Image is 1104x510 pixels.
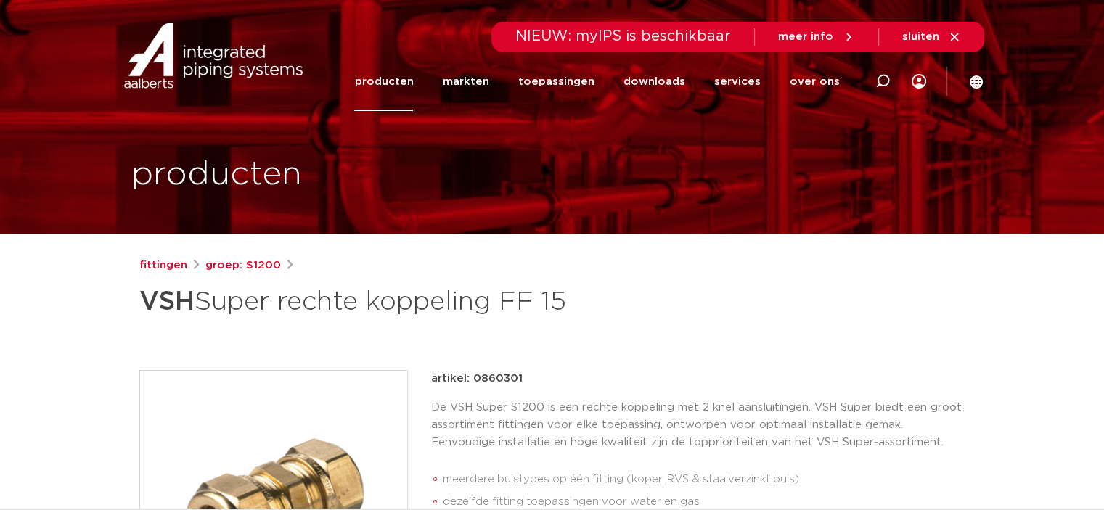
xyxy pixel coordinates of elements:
[789,52,839,111] a: over ons
[778,31,833,42] span: meer info
[354,52,413,111] a: producten
[431,370,523,387] p: artikel: 0860301
[205,257,281,274] a: groep: S1200
[912,52,926,111] div: my IPS
[623,52,684,111] a: downloads
[902,30,961,44] a: sluiten
[443,468,965,491] li: meerdere buistypes op één fitting (koper, RVS & staalverzinkt buis)
[131,152,302,198] h1: producten
[902,31,939,42] span: sluiten
[778,30,855,44] a: meer info
[431,399,965,451] p: De VSH Super S1200 is een rechte koppeling met 2 knel aansluitingen. VSH Super biedt een groot as...
[442,52,488,111] a: markten
[354,52,839,111] nav: Menu
[515,29,731,44] span: NIEUW: myIPS is beschikbaar
[139,289,195,315] strong: VSH
[139,257,187,274] a: fittingen
[518,52,594,111] a: toepassingen
[139,280,684,324] h1: Super rechte koppeling FF 15
[713,52,760,111] a: services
